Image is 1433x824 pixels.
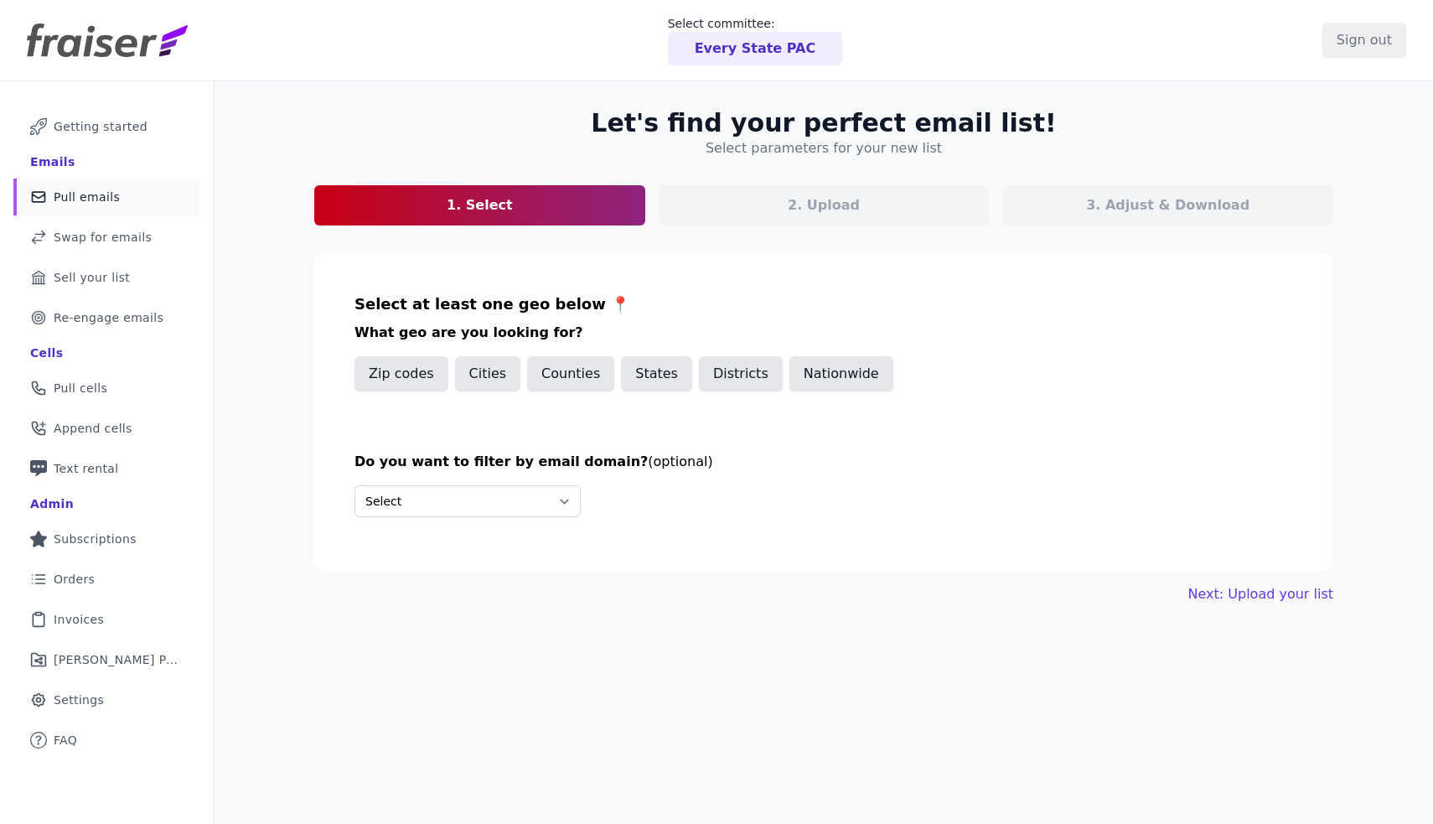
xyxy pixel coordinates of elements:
[54,611,104,628] span: Invoices
[314,185,645,225] a: 1. Select
[54,531,137,547] span: Subscriptions
[455,356,521,391] button: Cities
[13,259,200,296] a: Sell your list
[447,195,513,215] p: 1. Select
[30,345,63,361] div: Cells
[668,15,843,65] a: Select committee: Every State PAC
[1086,195,1249,215] p: 3. Adjust & Download
[54,229,152,246] span: Swap for emails
[54,571,95,588] span: Orders
[668,15,843,32] p: Select committee:
[591,108,1056,138] h2: Let's find your perfect email list!
[354,323,1293,343] h3: What geo are you looking for?
[30,153,75,170] div: Emails
[54,651,180,668] span: [PERSON_NAME] Performance
[13,450,200,487] a: Text rental
[13,601,200,638] a: Invoices
[54,692,104,708] span: Settings
[354,295,629,313] span: Select at least one geo below 📍
[13,521,200,557] a: Subscriptions
[648,453,712,469] span: (optional)
[13,561,200,598] a: Orders
[699,356,783,391] button: Districts
[54,380,107,396] span: Pull cells
[13,299,200,336] a: Re-engage emails
[13,179,200,215] a: Pull emails
[13,108,200,145] a: Getting started
[354,453,648,469] span: Do you want to filter by email domain?
[54,189,120,205] span: Pull emails
[27,23,188,57] img: Fraiser Logo
[30,495,74,512] div: Admin
[54,460,119,477] span: Text rental
[54,420,132,437] span: Append cells
[54,732,77,749] span: FAQ
[13,370,200,407] a: Pull cells
[1322,23,1406,58] input: Sign out
[1188,584,1333,604] button: Next: Upload your list
[54,269,130,286] span: Sell your list
[527,356,614,391] button: Counties
[788,195,860,215] p: 2. Upload
[13,722,200,759] a: FAQ
[13,681,200,718] a: Settings
[695,39,816,59] p: Every State PAC
[13,219,200,256] a: Swap for emails
[13,410,200,447] a: Append cells
[54,118,147,135] span: Getting started
[789,356,893,391] button: Nationwide
[621,356,692,391] button: States
[54,309,163,326] span: Re-engage emails
[354,356,448,391] button: Zip codes
[13,641,200,678] a: [PERSON_NAME] Performance
[706,138,942,158] h4: Select parameters for your new list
